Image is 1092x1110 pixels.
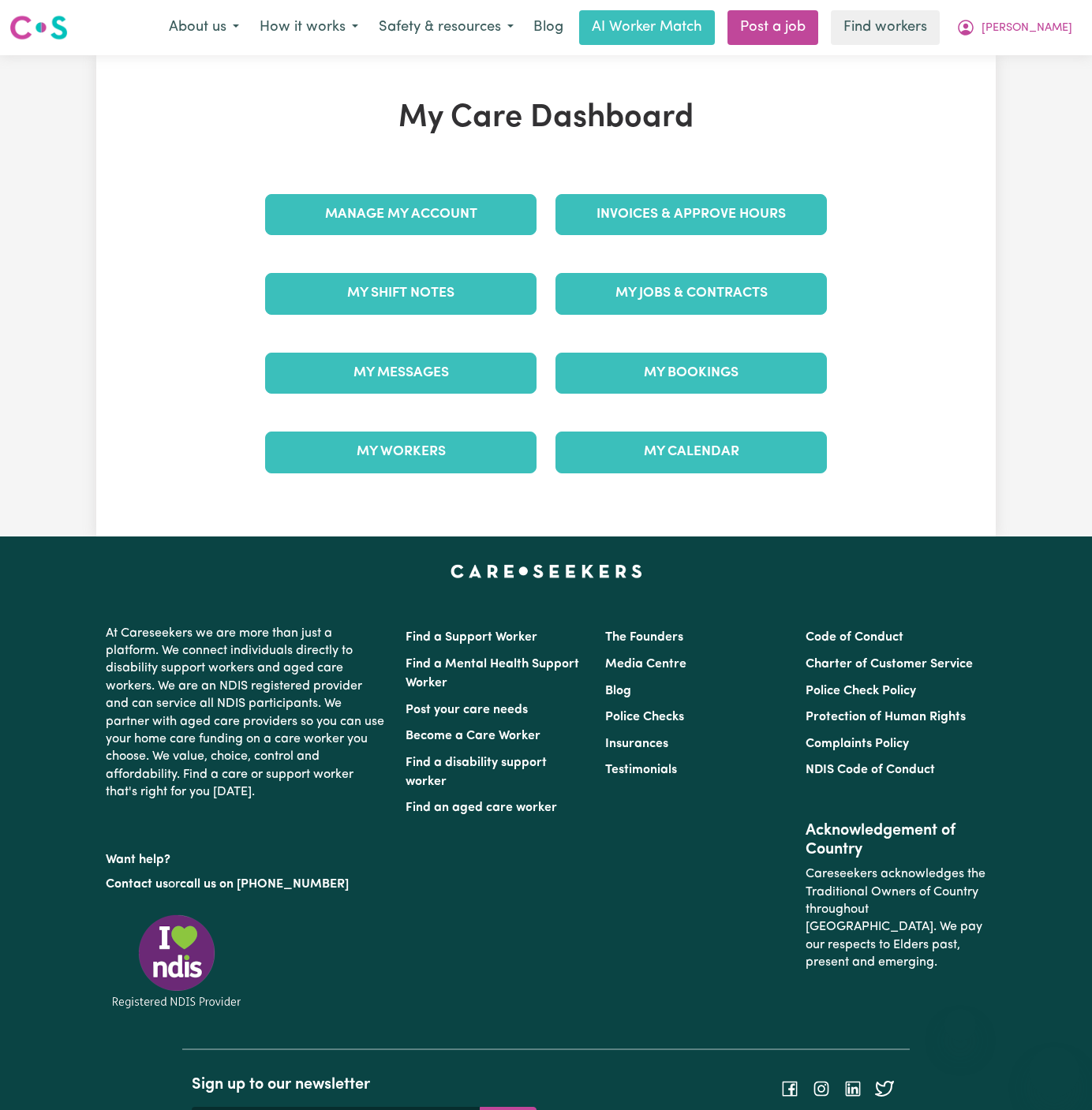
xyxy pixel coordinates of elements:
a: Find a disability support worker [406,757,547,788]
a: Protection of Human Rights [806,711,966,723]
span: [PERSON_NAME] [982,20,1072,37]
p: Want help? [106,845,387,869]
p: Careseekers acknowledges the Traditional Owners of Country throughout [GEOGRAPHIC_DATA]. We pay o... [806,859,986,977]
a: My Calendar [555,432,827,473]
button: My Account [946,11,1083,44]
a: Insurances [605,738,668,750]
p: At Careseekers we are more than just a platform. We connect individuals directly to disability su... [106,619,387,808]
a: Post a job [727,10,818,45]
a: Careseekers home page [451,565,642,577]
a: Follow Careseekers on Facebook [780,1082,799,1095]
a: Blog [605,685,631,697]
a: Find workers [831,10,940,45]
a: Invoices & Approve Hours [555,194,827,235]
iframe: Close message [944,1009,976,1041]
a: Testimonials [605,764,677,776]
a: My Messages [265,353,537,394]
a: My Workers [265,432,537,473]
button: Safety & resources [368,11,524,44]
a: NDIS Code of Conduct [806,764,935,776]
a: Post your care needs [406,704,528,716]
a: Manage My Account [265,194,537,235]
a: Find a Support Worker [406,631,537,644]
a: Follow Careseekers on Twitter [875,1082,894,1095]
a: My Shift Notes [265,273,537,314]
a: Careseekers logo [9,9,68,46]
a: Follow Careseekers on Instagram [812,1082,831,1095]
a: The Founders [605,631,683,644]
a: Police Checks [605,711,684,723]
a: AI Worker Match [579,10,715,45]
a: Blog [524,10,573,45]
a: Charter of Customer Service [806,658,973,671]
a: Code of Conduct [806,631,903,644]
a: Media Centre [605,658,686,671]
p: or [106,869,387,899]
a: My Jobs & Contracts [555,273,827,314]
a: Find an aged care worker [406,802,557,814]
a: Contact us [106,878,168,891]
h1: My Care Dashboard [256,99,836,137]
a: Become a Care Worker [406,730,540,742]
iframe: Button to launch messaging window [1029,1047,1079,1097]
a: My Bookings [555,353,827,394]
a: Complaints Policy [806,738,909,750]
img: Registered NDIS provider [106,912,248,1011]
h2: Sign up to our newsletter [192,1075,537,1094]
button: About us [159,11,249,44]
img: Careseekers logo [9,13,68,42]
a: call us on [PHONE_NUMBER] [180,878,349,891]
a: Police Check Policy [806,685,916,697]
a: Follow Careseekers on LinkedIn [843,1082,862,1095]
h2: Acknowledgement of Country [806,821,986,859]
a: Find a Mental Health Support Worker [406,658,579,690]
button: How it works [249,11,368,44]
